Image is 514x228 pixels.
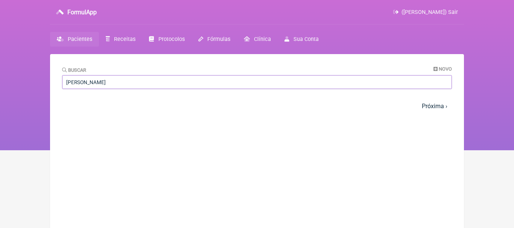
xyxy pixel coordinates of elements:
a: Próxima › [422,103,447,110]
a: Pacientes [50,32,99,47]
a: Novo [433,66,452,72]
a: Protocolos [142,32,191,47]
span: ([PERSON_NAME]) Sair [401,9,458,15]
a: ([PERSON_NAME]) Sair [393,9,458,15]
span: Clínica [254,36,271,42]
input: Paciente [62,75,452,89]
span: Protocolos [158,36,185,42]
a: Clínica [237,32,278,47]
span: Novo [439,66,452,72]
span: Pacientes [68,36,92,42]
a: Receitas [99,32,142,47]
h3: FormulApp [67,9,97,16]
label: Buscar [62,67,86,73]
span: Sua Conta [293,36,319,42]
a: Fórmulas [192,32,237,47]
a: Sua Conta [278,32,325,47]
span: Receitas [114,36,135,42]
span: Fórmulas [207,36,230,42]
nav: pager [62,98,452,114]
